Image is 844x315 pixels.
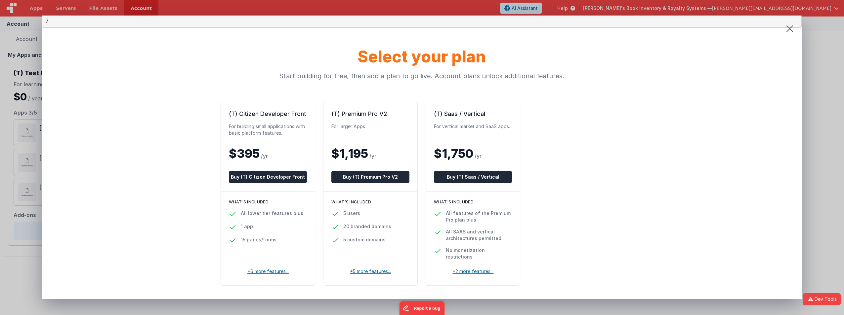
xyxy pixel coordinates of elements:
[331,171,409,183] button: Buy (T) Premium Pro V2
[434,123,512,136] p: For vertical market and SaaS apps.
[331,123,409,136] p: For larger Apps
[331,263,409,275] p: +5 more features...
[241,210,303,217] p: All lower tier features plus
[229,123,307,136] p: For building small applications with basic platform features.
[343,223,391,230] p: 20 branded domains
[331,146,368,161] span: $1,195
[803,293,841,305] button: Dev Tools
[400,301,445,315] iframe: Marker.io feedback button
[221,49,623,65] h1: Select your plan
[241,223,253,230] p: 1 app
[369,153,376,159] span: /yr
[331,199,409,205] h3: What's included
[229,146,260,161] span: $395
[446,228,512,242] p: All SAAS and vertical architectures permitted
[434,171,512,183] button: Buy (T) Saas / Vertical
[241,236,276,243] p: 15 pages/forms
[229,199,307,205] h3: What's included
[446,247,512,260] p: No monetization restrictions
[434,263,512,275] p: +2 more features...
[229,171,307,183] button: Buy (T) Citizen Developer Front
[331,110,409,118] h2: (T) Premium Pro V2
[434,146,473,161] span: $1,750
[261,153,268,159] span: /yr
[229,263,307,275] p: +6 more features...
[343,236,386,243] p: 5 custom domains
[434,110,512,118] h2: (T) Saas / Vertical
[229,110,307,118] h2: (T) Citizen Developer Front
[343,210,360,217] p: 5 users
[221,71,623,81] p: Start building for free, then add a plan to go live. Account plans unlock additional features.
[446,210,512,223] p: All features of the Premium Pro plan plus
[434,199,512,205] h3: What's included
[475,153,482,159] span: /yr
